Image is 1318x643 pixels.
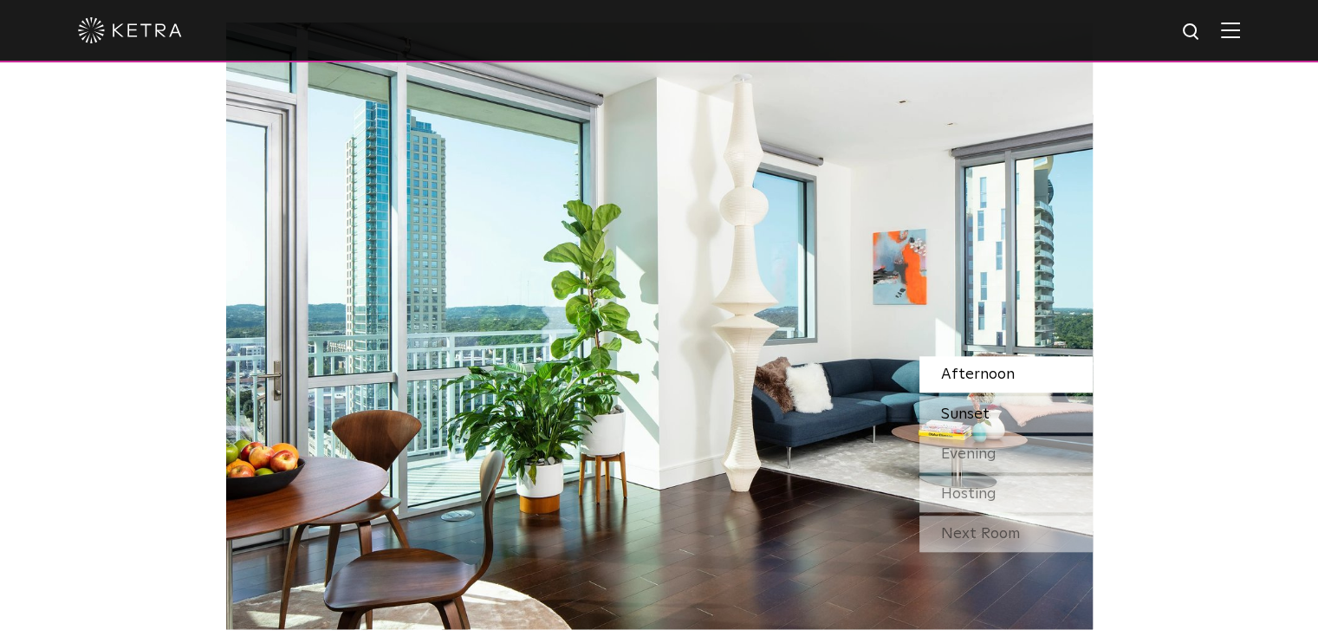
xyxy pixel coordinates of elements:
[78,17,182,43] img: ketra-logo-2019-white
[919,516,1093,552] div: Next Room
[1181,22,1203,43] img: search icon
[941,446,997,462] span: Evening
[226,23,1093,629] img: SS_HBD_LivingRoom_Desktop_01
[941,406,990,422] span: Sunset
[941,486,997,502] span: Hosting
[941,367,1015,382] span: Afternoon
[1221,22,1240,38] img: Hamburger%20Nav.svg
